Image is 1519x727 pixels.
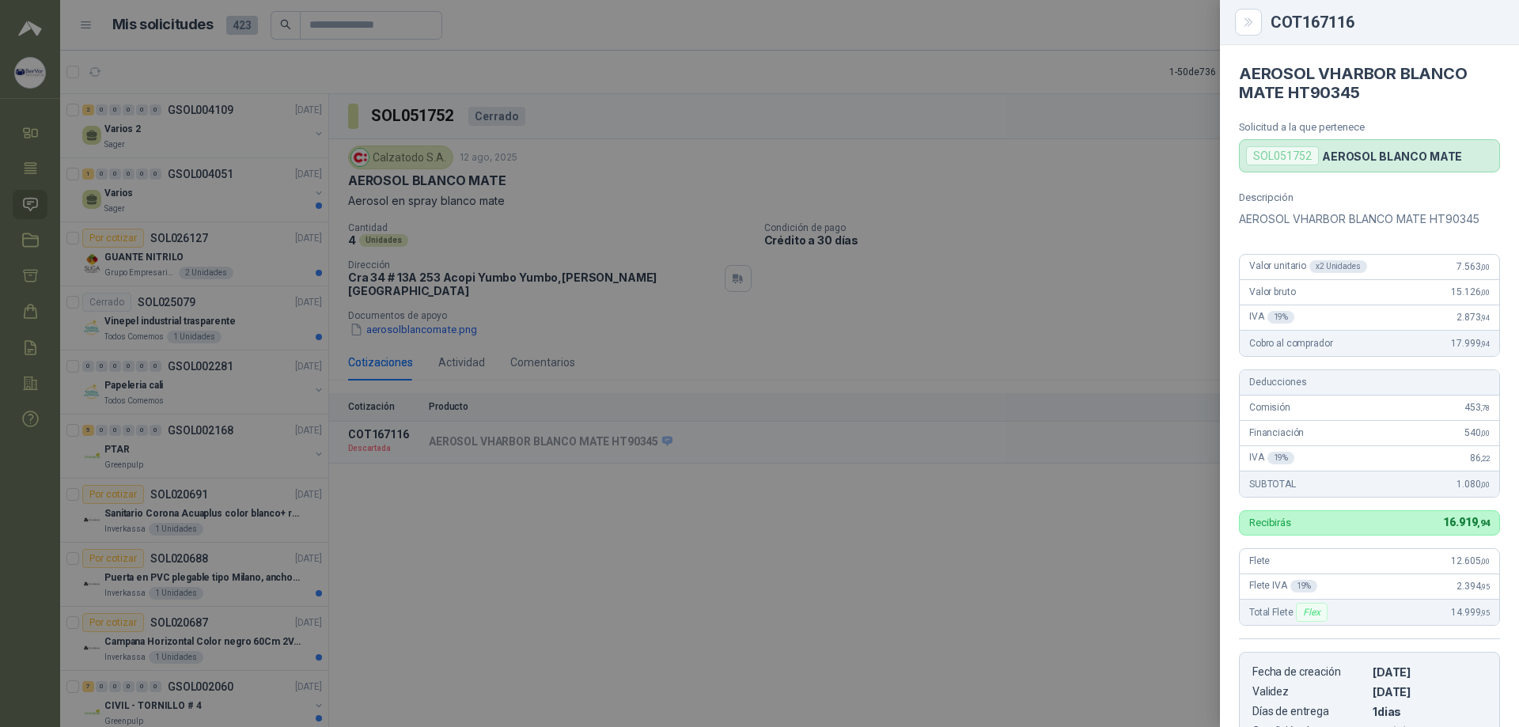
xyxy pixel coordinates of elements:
div: COT167116 [1271,14,1500,30]
span: Flete IVA [1249,580,1317,593]
span: 7.563 [1456,261,1490,272]
p: Solicitud a la que pertenece [1239,121,1500,133]
span: ,22 [1480,454,1490,463]
span: 453 [1464,402,1490,413]
div: 19 % [1267,452,1295,464]
p: Descripción [1239,191,1500,203]
span: ,78 [1480,403,1490,412]
span: SUBTOTAL [1249,479,1296,490]
span: 14.999 [1451,607,1490,618]
span: Flete [1249,555,1270,566]
span: Deducciones [1249,377,1306,388]
div: 19 % [1290,580,1318,593]
span: 540 [1464,427,1490,438]
span: ,00 [1480,557,1490,566]
span: ,00 [1480,288,1490,297]
p: Días de entrega [1252,705,1366,718]
span: Comisión [1249,402,1290,413]
span: 17.999 [1451,338,1490,349]
p: [DATE] [1373,685,1487,699]
span: IVA [1249,452,1294,464]
span: ,00 [1480,480,1490,489]
span: ,95 [1480,582,1490,591]
span: ,94 [1477,518,1490,528]
span: 1.080 [1456,479,1490,490]
span: Cobro al comprador [1249,338,1332,349]
span: ,95 [1480,608,1490,617]
div: x 2 Unidades [1309,260,1367,273]
p: Fecha de creación [1252,665,1366,679]
div: 19 % [1267,311,1295,324]
p: Validez [1252,685,1366,699]
div: SOL051752 [1246,146,1319,165]
span: 12.605 [1451,555,1490,566]
p: [DATE] [1373,665,1487,679]
p: AEROSOL VHARBOR BLANCO MATE HT90345 [1239,210,1500,229]
span: Financiación [1249,427,1304,438]
p: 1 dias [1373,705,1487,718]
span: 86 [1470,452,1490,464]
span: ,94 [1480,339,1490,348]
span: ,00 [1480,263,1490,271]
p: Recibirás [1249,517,1291,528]
div: Flex [1296,603,1327,622]
button: Close [1239,13,1258,32]
span: 2.873 [1456,312,1490,323]
span: 16.919 [1443,516,1490,528]
span: ,94 [1480,313,1490,322]
span: 2.394 [1456,581,1490,592]
span: 15.126 [1451,286,1490,297]
h4: AEROSOL VHARBOR BLANCO MATE HT90345 [1239,64,1500,102]
span: ,00 [1480,429,1490,437]
span: Valor unitario [1249,260,1367,273]
p: AEROSOL BLANCO MATE [1322,150,1462,163]
span: Total Flete [1249,603,1331,622]
span: IVA [1249,311,1294,324]
span: Valor bruto [1249,286,1295,297]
